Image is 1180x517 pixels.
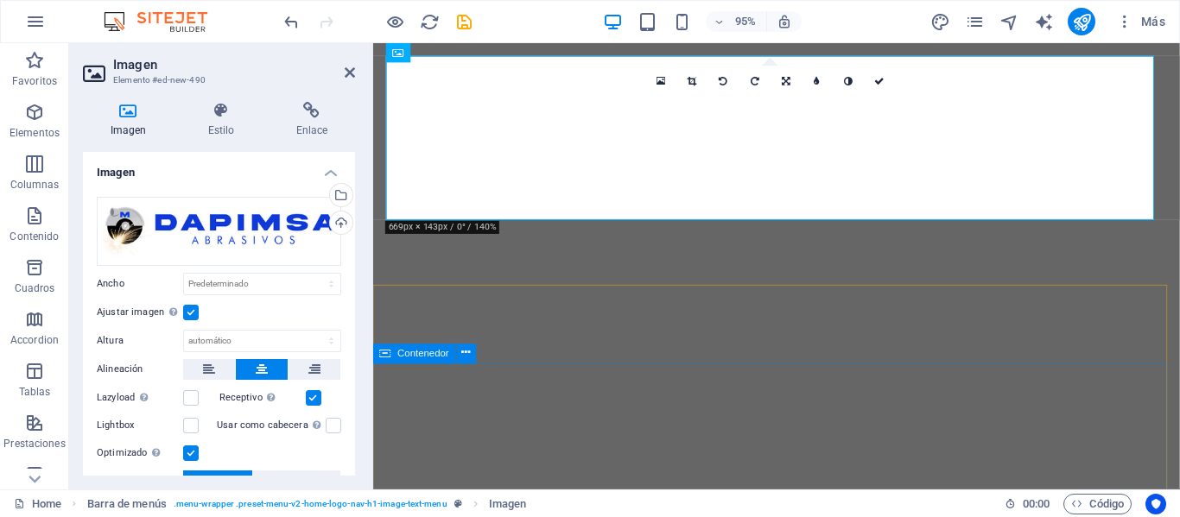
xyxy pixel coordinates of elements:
[1035,497,1037,510] span: :
[181,102,269,138] h4: Estilo
[97,415,183,436] label: Lightbox
[269,102,355,138] h4: Enlace
[1033,11,1054,32] button: text_generator
[732,11,759,32] h6: 95%
[15,281,55,295] p: Cuadros
[99,11,229,32] img: Editor Logo
[97,302,183,323] label: Ajustar imagen
[930,12,950,32] i: Diseño (Ctrl+Alt+Y)
[1068,8,1095,35] button: publish
[706,11,767,32] button: 95%
[12,74,57,88] p: Favoritos
[14,494,61,514] a: Home
[97,336,183,345] label: Altura
[454,11,474,32] button: save
[83,102,181,138] h4: Imagen
[1023,494,1050,514] span: 00 00
[802,66,833,98] a: Desenfoque
[282,12,301,32] i: Deshacer: Cambiar orientación (Ctrl+Z)
[929,11,950,32] button: design
[183,470,252,491] button: Dirección
[1116,13,1165,30] span: Más
[113,73,320,88] h3: Elemento #ed-new-490
[489,494,527,514] span: Haz clic para seleccionar y doble clic para editar
[999,11,1019,32] button: navigator
[3,437,65,451] p: Prestaciones
[677,66,708,98] a: Modo de recorte
[97,359,183,380] label: Alineación
[419,11,440,32] button: reload
[645,66,676,98] a: Selecciona archivos del administrador de archivos, de la galería de fotos o carga archivo(s)
[19,385,51,399] p: Tablas
[87,494,527,514] nav: breadcrumb
[964,11,985,32] button: pages
[219,388,306,408] label: Receptivo
[708,66,739,98] a: Girar 90° a la izquierda
[113,57,355,73] h2: Imagen
[965,12,985,32] i: Páginas (Ctrl+Alt+S)
[281,11,301,32] button: undo
[771,66,802,98] a: Cambiar orientación
[10,178,60,192] p: Columnas
[97,443,183,463] label: Optimizado
[217,415,326,436] label: Usar como cabecera
[1071,494,1124,514] span: Código
[87,494,167,514] span: Haz clic para seleccionar y doble clic para editar
[200,470,236,491] span: Dirección
[10,333,59,347] p: Accordion
[1034,12,1054,32] i: AI Writer
[174,494,447,514] span: . menu-wrapper .preset-menu-v2-home-logo-nav-h1-image-text-menu
[777,14,792,29] i: Al redimensionar, ajustar el nivel de zoom automáticamente para ajustarse al dispositivo elegido.
[97,388,183,408] label: Lazyload
[97,279,183,288] label: Ancho
[97,197,341,266] div: DAPIMSA-Abrasivos_en_Puebla-cx-UiONein5ULb2hhUQuS2H2g.jpg
[10,230,59,243] p: Contenido
[454,499,462,508] i: Este elemento es un preajuste personalizable
[384,11,405,32] button: Haz clic para salir del modo de previsualización y seguir editando
[398,349,450,358] span: Contenedor
[739,66,771,98] a: Girar 90° a la derecha
[1145,494,1166,514] button: Usercentrics
[83,152,355,183] h4: Imagen
[864,66,895,98] a: Confirmar ( Ctrl ⏎ )
[1063,494,1132,514] button: Código
[270,470,324,491] span: Personalizado
[10,126,60,140] p: Elementos
[1072,12,1092,32] i: Publicar
[1005,494,1050,514] h6: Tiempo de la sesión
[833,66,864,98] a: Escala de grises
[999,12,1019,32] i: Navegador
[1109,8,1172,35] button: Más
[97,470,183,491] label: Posición
[253,470,340,491] button: Personalizado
